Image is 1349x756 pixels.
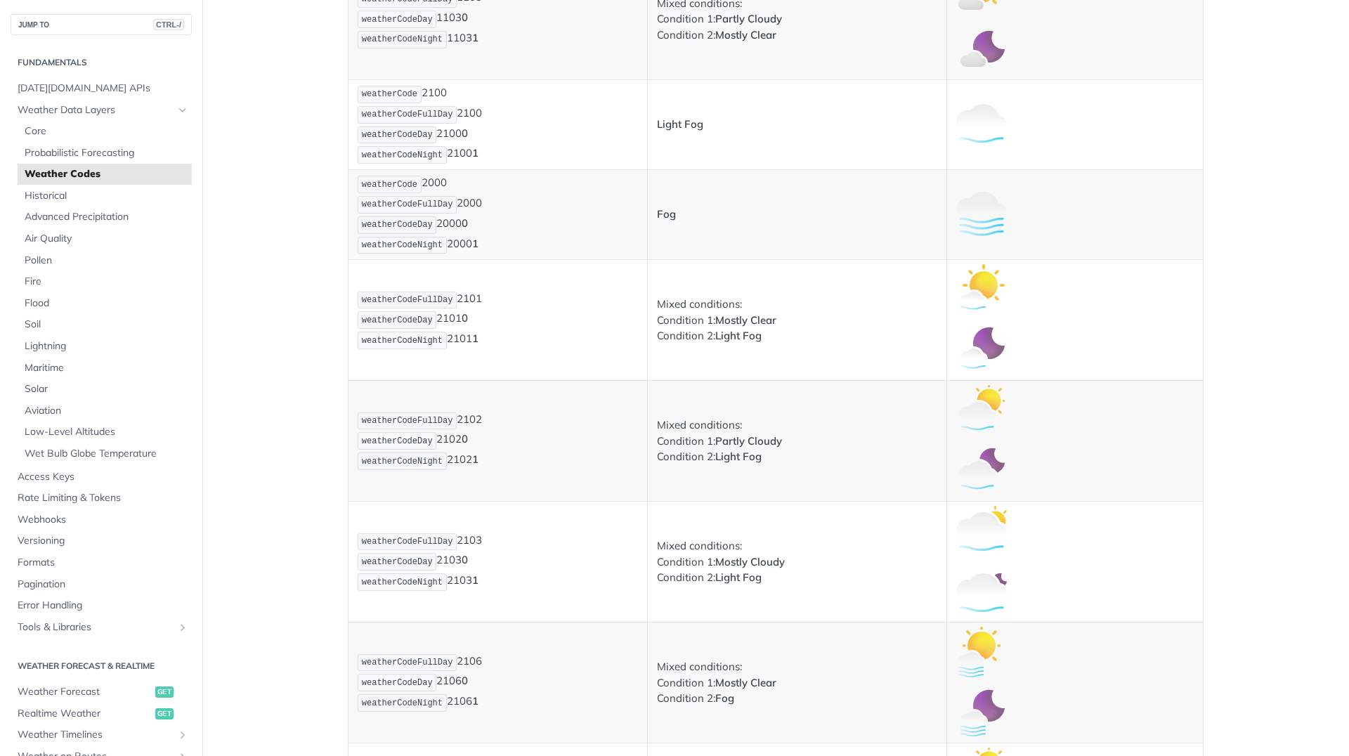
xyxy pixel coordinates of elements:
a: Formats [11,552,192,573]
p: 2100 2100 2100 2100 [358,84,638,165]
img: mostly_cloudy_light_fog_night [956,567,1007,618]
span: weatherCodeDay [362,130,433,140]
a: Error Handling [11,595,192,616]
h2: Weather Forecast & realtime [11,660,192,672]
img: light_fog [956,100,1007,150]
strong: Mostly Clear [715,676,776,689]
h2: Fundamentals [11,56,192,69]
span: weatherCodeNight [362,336,443,346]
span: weatherCodeDay [362,436,433,446]
span: Expand image [956,42,1007,56]
a: Historical [18,185,192,207]
img: partly_cloudy_light_fog_day [956,385,1007,436]
strong: 0 [462,674,468,688]
p: 2103 2103 2103 [358,532,638,592]
strong: 0 [462,11,468,25]
a: Aviation [18,400,192,422]
a: Wet Bulb Globe Temperature [18,443,192,464]
span: Fire [25,275,188,289]
p: Mixed conditions: Condition 1: Condition 2: [657,659,937,707]
a: Webhooks [11,509,192,530]
a: Maritime [18,358,192,379]
a: Weather Data LayersHide subpages for Weather Data Layers [11,100,192,121]
span: Advanced Precipitation [25,210,188,224]
a: Tools & LibrariesShow subpages for Tools & Libraries [11,617,192,638]
strong: 1 [472,453,478,467]
strong: 1 [472,574,478,587]
span: weatherCodeFullDay [362,658,453,667]
img: mostly_clear_night [956,25,1007,75]
span: weatherCode [362,89,417,99]
strong: 0 [462,312,468,325]
p: 2000 2000 2000 2000 [358,174,638,255]
a: Flood [18,293,192,314]
span: Wet Bulb Globe Temperature [25,447,188,461]
a: Realtime Weatherget [11,703,192,724]
span: weatherCodeNight [362,457,443,467]
span: Expand image [956,207,1007,220]
a: Soil [18,314,192,335]
strong: Mostly Clear [715,313,776,327]
span: weatherCodeDay [362,220,433,230]
strong: 1 [472,332,478,346]
p: 2102 2102 2102 [358,411,638,471]
p: Mixed conditions: Condition 1: Condition 2: [657,417,937,465]
span: Expand image [956,343,1007,356]
span: weatherCodeDay [362,557,433,567]
p: Mixed conditions: Condition 1: Condition 2: [657,296,937,344]
a: Weather Codes [18,164,192,185]
span: Air Quality [25,232,188,246]
span: get [155,686,174,698]
img: partly_cloudy_light_fog_night [956,446,1007,497]
strong: Fog [715,691,734,705]
a: Low-Level Altitudes [18,422,192,443]
a: Pagination [11,574,192,595]
span: Access Keys [18,470,188,484]
span: Error Handling [18,599,188,613]
span: Realtime Weather [18,707,152,721]
span: Versioning [18,534,188,548]
button: Show subpages for Weather Timelines [177,729,188,741]
a: Access Keys [11,467,192,488]
strong: 0 [462,126,468,140]
a: Probabilistic Forecasting [18,143,192,164]
span: Expand image [956,403,1007,416]
strong: 1 [472,695,478,708]
a: Air Quality [18,228,192,249]
span: weatherCodeDay [362,678,433,688]
span: weatherCodeFullDay [362,537,453,547]
span: Pollen [25,254,188,268]
span: Pagination [18,578,188,592]
a: Versioning [11,530,192,552]
span: Flood [25,296,188,311]
span: Weather Forecast [18,685,152,699]
img: mostly_clear_light_fog_night [956,325,1007,376]
button: JUMP TOCTRL-/ [11,14,192,35]
span: weatherCodeNight [362,34,443,44]
strong: Mostly Cloudy [715,555,785,568]
a: Rate Limiting & Tokens [11,488,192,509]
a: Weather TimelinesShow subpages for Weather Timelines [11,724,192,745]
span: Expand image [956,705,1007,719]
button: Show subpages for Tools & Libraries [177,622,188,633]
span: Weather Timelines [18,728,174,742]
span: Expand image [956,282,1007,295]
span: get [155,708,174,719]
a: Lightning [18,336,192,357]
span: Expand image [956,464,1007,477]
span: weatherCodeNight [362,698,443,708]
strong: 1 [472,31,478,44]
strong: 1 [472,237,478,250]
a: Weather Forecastget [11,682,192,703]
strong: 0 [462,433,468,446]
strong: Light Fog [657,117,703,131]
span: Webhooks [18,513,188,527]
img: mostly_clear_fog_night [956,688,1007,738]
img: mostly_cloudy_light_fog_day [956,506,1007,556]
strong: Partly Cloudy [715,12,782,25]
span: [DATE][DOMAIN_NAME] APIs [18,82,188,96]
span: Historical [25,189,188,203]
span: Expand image [956,523,1007,537]
span: weatherCodeNight [362,240,443,250]
span: weatherCode [362,180,417,190]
